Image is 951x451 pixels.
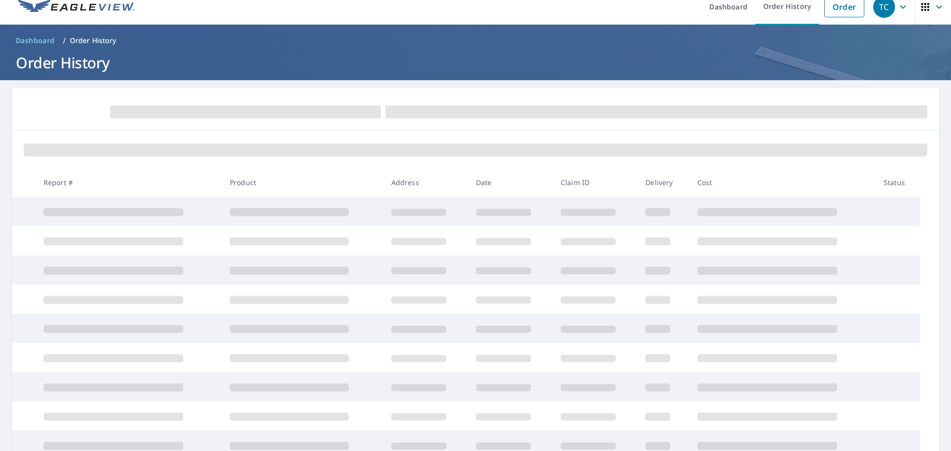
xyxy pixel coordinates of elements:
nav: breadcrumb [12,33,939,49]
th: Address [383,168,468,197]
th: Date [468,168,553,197]
th: Report # [36,168,222,197]
th: Cost [689,168,876,197]
span: Dashboard [16,36,55,46]
th: Delivery [637,168,689,197]
p: Order History [70,36,116,46]
th: Status [876,168,920,197]
li: / [63,35,66,47]
th: Product [222,168,383,197]
a: Dashboard [12,33,59,49]
h1: Order History [12,52,939,73]
th: Claim ID [553,168,637,197]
